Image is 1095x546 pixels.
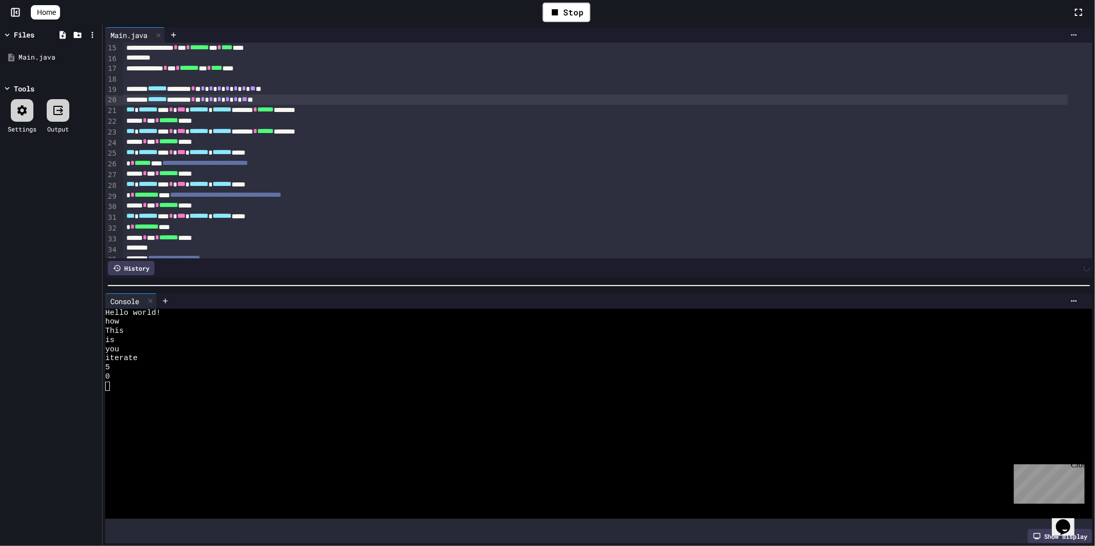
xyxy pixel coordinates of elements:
[105,170,118,181] div: 27
[105,192,118,202] div: 29
[105,293,157,309] div: Console
[1028,529,1092,543] div: Show display
[8,124,36,134] div: Settings
[105,85,118,96] div: 19
[105,317,119,327] span: how
[105,148,118,159] div: 25
[105,54,118,64] div: 16
[105,354,138,363] span: iterate
[108,261,155,275] div: History
[105,372,110,382] span: 0
[105,296,144,307] div: Console
[543,3,590,22] div: Stop
[31,5,60,20] a: Home
[105,309,161,318] span: Hello world!
[105,202,118,213] div: 30
[105,336,114,345] span: is
[14,83,34,94] div: Tools
[47,124,69,134] div: Output
[105,106,118,117] div: 21
[105,159,118,170] div: 26
[105,245,118,255] div: 34
[105,30,152,41] div: Main.java
[105,345,119,354] span: you
[105,327,124,336] span: This
[18,52,99,63] div: Main.java
[105,95,118,106] div: 20
[4,4,71,65] div: Chat with us now!Close
[105,255,118,266] div: 35
[105,181,118,192] div: 28
[105,64,118,74] div: 17
[105,43,118,54] div: 15
[105,138,118,149] div: 24
[105,234,118,245] div: 33
[37,7,56,17] span: Home
[1010,460,1085,504] iframe: chat widget
[105,117,118,127] div: 22
[105,213,118,223] div: 31
[105,127,118,138] div: 23
[14,29,34,40] div: Files
[1052,505,1085,536] iframe: chat widget
[105,363,110,372] span: 5
[105,27,165,43] div: Main.java
[105,223,118,234] div: 32
[105,74,118,85] div: 18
